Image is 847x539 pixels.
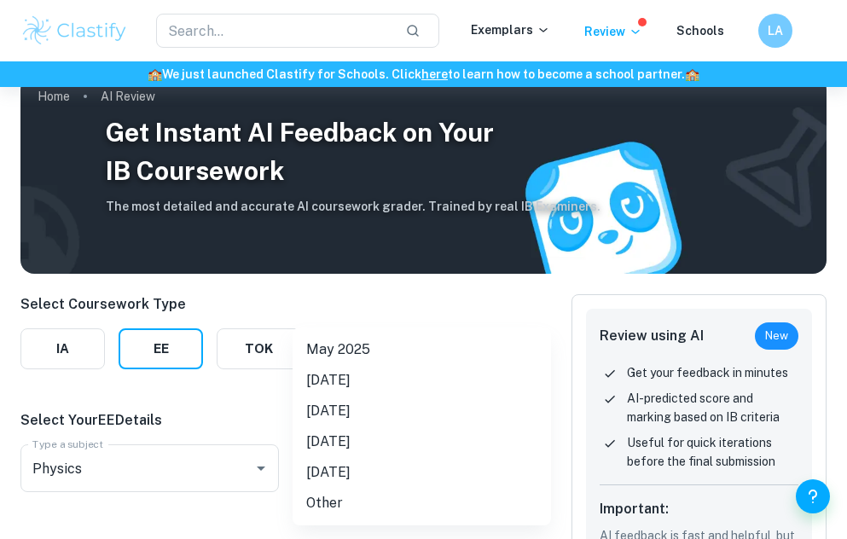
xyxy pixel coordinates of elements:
[293,426,551,457] li: [DATE]
[293,396,551,426] li: [DATE]
[293,457,551,488] li: [DATE]
[293,334,551,365] li: May 2025
[293,365,551,396] li: [DATE]
[293,488,551,519] li: Other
